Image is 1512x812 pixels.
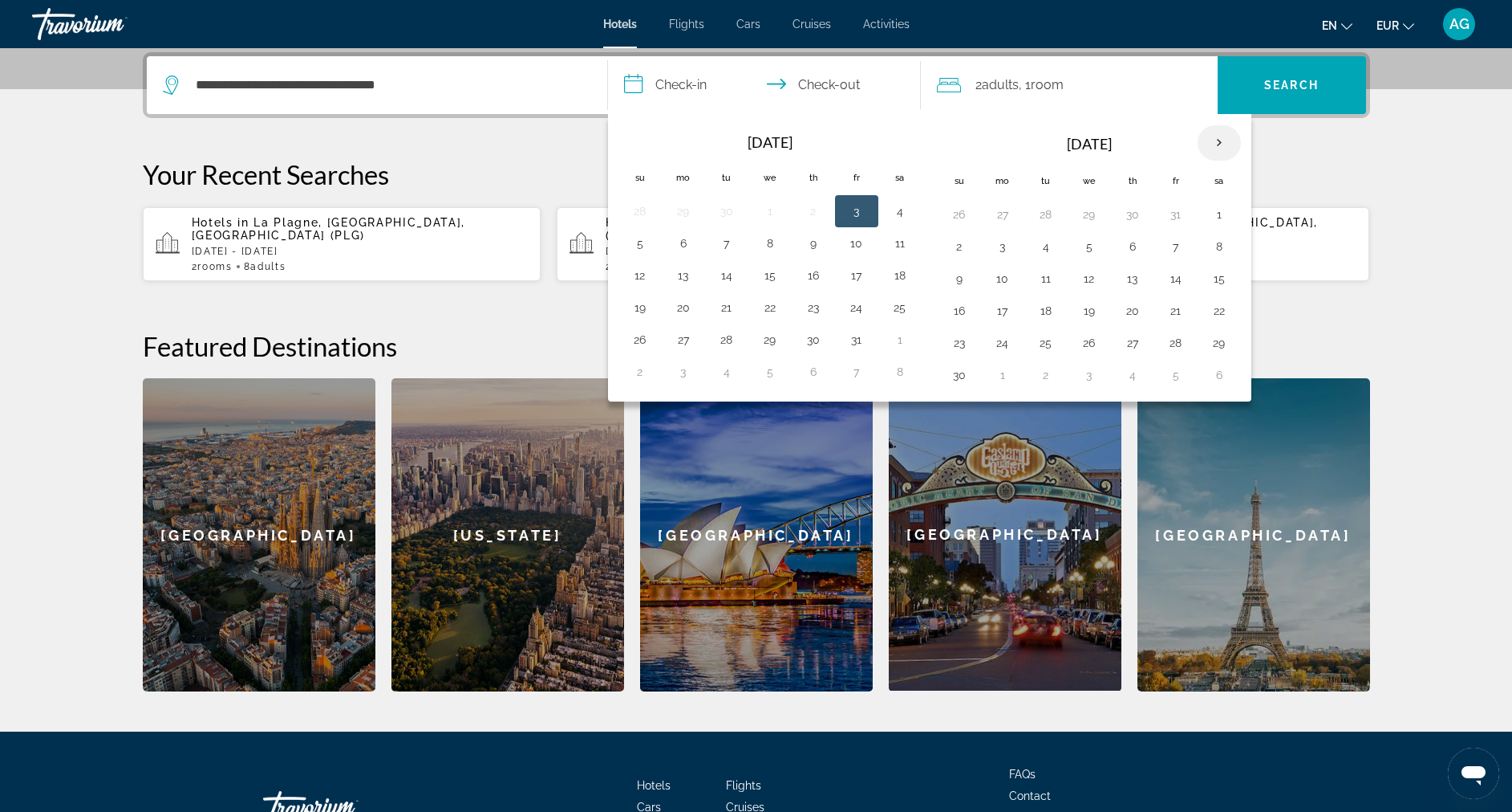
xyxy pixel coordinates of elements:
button: Day 17 [990,300,1015,322]
a: Paris[GEOGRAPHIC_DATA] [1137,378,1370,692]
span: 8 [244,261,286,272]
button: Day 5 [627,232,653,255]
input: Search hotel destination [194,73,583,97]
button: Day 25 [887,296,913,319]
button: Day 31 [844,328,870,351]
span: rooms [197,261,232,272]
button: Day 18 [887,264,913,287]
p: [DATE] - [DATE] [192,246,529,257]
span: Search [1264,79,1319,92]
button: Day 26 [947,203,972,226]
button: Day 4 [714,361,740,383]
th: [DATE] [981,124,1198,163]
button: Day 6 [671,232,696,255]
button: Day 23 [801,296,826,319]
button: Day 30 [947,364,972,386]
button: Select check in and out date [608,56,921,114]
button: Day 5 [1163,364,1189,386]
span: Cruises [792,18,831,31]
span: Cars [736,18,760,31]
a: Barcelona[GEOGRAPHIC_DATA] [143,378,375,692]
button: Day 15 [757,264,783,287]
button: Day 14 [1163,267,1189,290]
table: Left calendar grid [618,124,922,388]
button: Day 16 [947,300,972,322]
div: [GEOGRAPHIC_DATA] [889,378,1121,691]
button: Day 28 [1163,332,1189,354]
div: [GEOGRAPHIC_DATA] [640,378,873,692]
span: Hotels [637,779,671,792]
span: AG [1449,16,1469,32]
button: Day 14 [714,264,740,287]
button: Day 1 [1206,203,1232,226]
button: Day 21 [1163,300,1189,322]
button: Day 29 [757,328,783,351]
a: San Diego[GEOGRAPHIC_DATA] [889,378,1121,692]
button: Day 13 [671,264,696,287]
button: Day 31 [1163,203,1189,226]
a: Flights [669,18,704,31]
button: Day 2 [801,200,826,222]
button: Day 15 [1206,267,1232,290]
button: Day 10 [844,232,870,255]
div: [GEOGRAPHIC_DATA] [1137,378,1370,692]
button: Day 7 [844,361,870,383]
button: Day 4 [1120,364,1145,386]
button: Day 28 [627,200,653,222]
button: Day 27 [671,328,696,351]
button: Day 6 [801,361,826,383]
button: Day 6 [1120,235,1145,258]
button: Day 16 [801,264,826,287]
button: Day 5 [1076,235,1102,258]
button: Day 25 [1033,332,1059,354]
button: Day 1 [990,364,1015,386]
button: Day 8 [1206,235,1232,258]
div: Search widget [147,56,1366,114]
button: Day 27 [1120,332,1145,354]
button: Day 3 [1076,364,1102,386]
button: Day 2 [947,235,972,258]
button: Day 13 [1120,267,1145,290]
button: Day 20 [671,296,696,319]
table: Right calendar grid [938,124,1241,391]
button: Day 11 [887,232,913,255]
button: Hotels in Chamrousse, Isere, [GEOGRAPHIC_DATA] (XCQ)[DATE] - [DATE]2rooms8Adults [557,206,955,282]
button: Day 30 [1120,203,1145,226]
button: Day 10 [990,267,1015,290]
p: [DATE] - [DATE] [606,246,942,257]
span: Room [1031,77,1064,92]
span: en [1322,19,1337,32]
button: Day 20 [1120,300,1145,322]
button: Search [1218,56,1366,114]
span: Adults [982,77,1019,92]
button: Day 26 [627,328,653,351]
button: Change language [1322,14,1352,37]
a: Contact [1009,790,1051,802]
button: Day 26 [1076,332,1102,354]
a: Travorium [32,3,193,45]
button: Day 17 [844,264,870,287]
button: Day 21 [714,296,740,319]
button: Day 3 [844,200,870,222]
span: La Plagne, [GEOGRAPHIC_DATA], [GEOGRAPHIC_DATA] (PLG) [192,216,466,242]
span: Hotels in [192,216,249,229]
button: Day 30 [714,200,740,222]
span: 2 [192,261,233,272]
button: Day 22 [757,296,783,319]
button: Day 19 [1076,300,1102,322]
a: Sydney[GEOGRAPHIC_DATA] [640,378,873,692]
span: Adults [250,261,286,272]
iframe: Bouton de lancement de la fenêtre de messagerie [1448,748,1499,799]
button: Day 7 [714,232,740,255]
button: Day 24 [990,332,1015,354]
button: Day 29 [1206,332,1232,354]
button: Day 6 [1206,364,1232,386]
button: Day 24 [844,296,870,319]
button: Change currency [1376,14,1414,37]
button: Day 9 [801,232,826,255]
button: Day 8 [887,361,913,383]
button: Day 12 [1076,267,1102,290]
button: Day 18 [1033,300,1059,322]
button: Day 28 [1033,203,1059,226]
